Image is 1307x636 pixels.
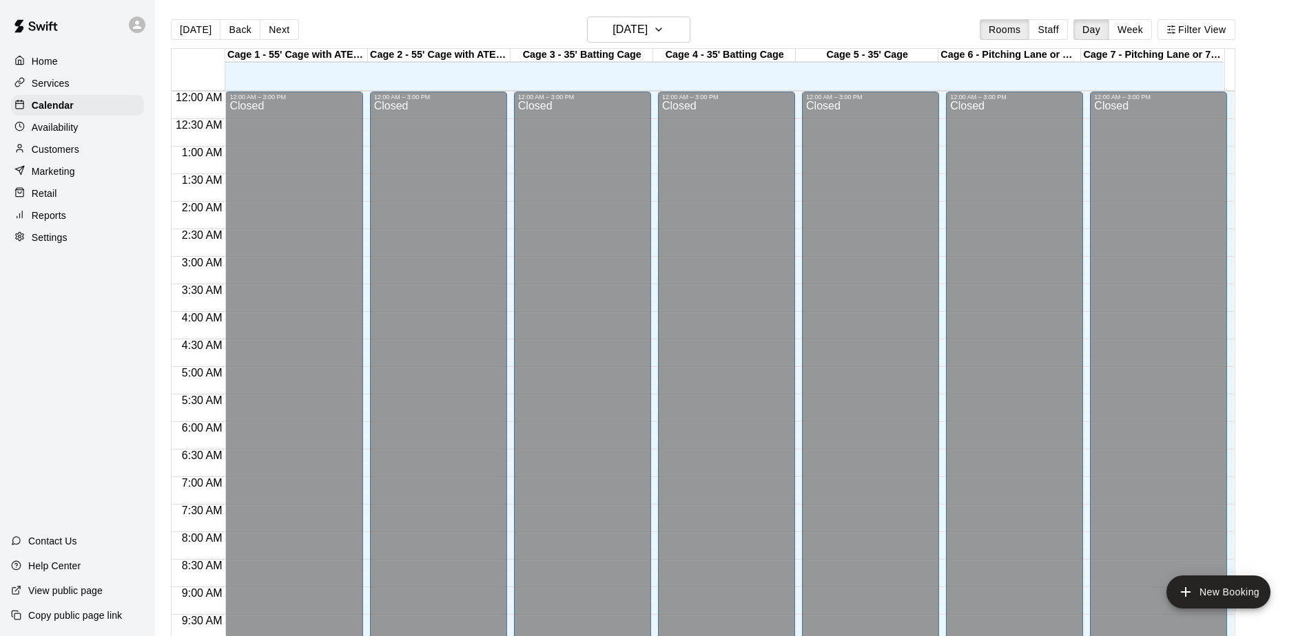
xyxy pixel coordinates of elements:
p: Reports [32,209,66,222]
a: Marketing [11,161,144,182]
p: Settings [32,231,68,244]
p: Services [32,76,70,90]
span: 1:30 AM [178,174,226,186]
button: Rooms [980,19,1029,40]
button: Back [220,19,260,40]
span: 5:00 AM [178,367,226,379]
a: Availability [11,117,144,138]
span: 3:30 AM [178,284,226,296]
span: 8:30 AM [178,560,226,571]
div: 12:00 AM – 3:00 PM [950,94,1079,100]
p: Customers [32,142,79,156]
span: 4:00 AM [178,312,226,324]
h6: [DATE] [613,20,648,39]
span: 5:30 AM [178,394,226,406]
p: Retail [32,187,57,200]
p: Availability [32,120,79,134]
div: Cage 4 - 35' Batting Cage [653,49,796,62]
span: 8:00 AM [178,532,226,544]
span: 9:00 AM [178,587,226,599]
button: Day [1073,19,1109,40]
button: Filter View [1157,19,1235,40]
span: 3:00 AM [178,257,226,268]
div: 12:00 AM – 3:00 PM [806,94,935,100]
p: View public page [28,584,103,597]
div: Cage 7 - Pitching Lane or 70' Cage for live at-bats [1081,49,1224,62]
p: Marketing [32,165,75,178]
button: Week [1109,19,1152,40]
span: 6:00 AM [178,422,226,434]
span: 2:00 AM [178,202,226,213]
button: add [1166,575,1270,608]
span: 4:30 AM [178,339,226,351]
div: 12:00 AM – 3:00 PM [662,94,791,100]
span: 12:30 AM [172,119,226,131]
button: [DATE] [171,19,220,40]
div: 12:00 AM – 3:00 PM [1094,94,1223,100]
p: Home [32,54,58,68]
p: Calendar [32,98,74,112]
a: Services [11,73,144,94]
p: Contact Us [28,534,77,548]
a: Settings [11,227,144,248]
div: Cage 2 - 55' Cage with ATEC M3X 2.0 Baseball Pitching Machine [368,49,511,62]
span: 7:00 AM [178,477,226,489]
button: Staff [1029,19,1068,40]
button: Next [260,19,298,40]
span: 1:00 AM [178,147,226,158]
span: 12:00 AM [172,92,226,103]
p: Copy public page link [28,608,122,622]
a: Calendar [11,95,144,116]
div: Cage 5 - 35' Cage [796,49,938,62]
div: 12:00 AM – 3:00 PM [229,94,358,100]
a: Home [11,51,144,72]
div: 12:00 AM – 3:00 PM [518,94,647,100]
a: Retail [11,183,144,204]
span: 2:30 AM [178,229,226,241]
span: 6:30 AM [178,449,226,461]
p: Help Center [28,559,81,573]
div: Cage 6 - Pitching Lane or Hitting (35' Cage) [938,49,1081,62]
span: 7:30 AM [178,505,226,516]
div: 12:00 AM – 3:00 PM [374,94,503,100]
a: Reports [11,205,144,226]
div: Cage 3 - 35' Batting Cage [511,49,653,62]
button: [DATE] [587,17,690,43]
a: Customers [11,139,144,160]
div: Cage 1 - 55' Cage with ATEC M3X 2.0 Baseball Pitching Machine [225,49,368,62]
span: 9:30 AM [178,615,226,626]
